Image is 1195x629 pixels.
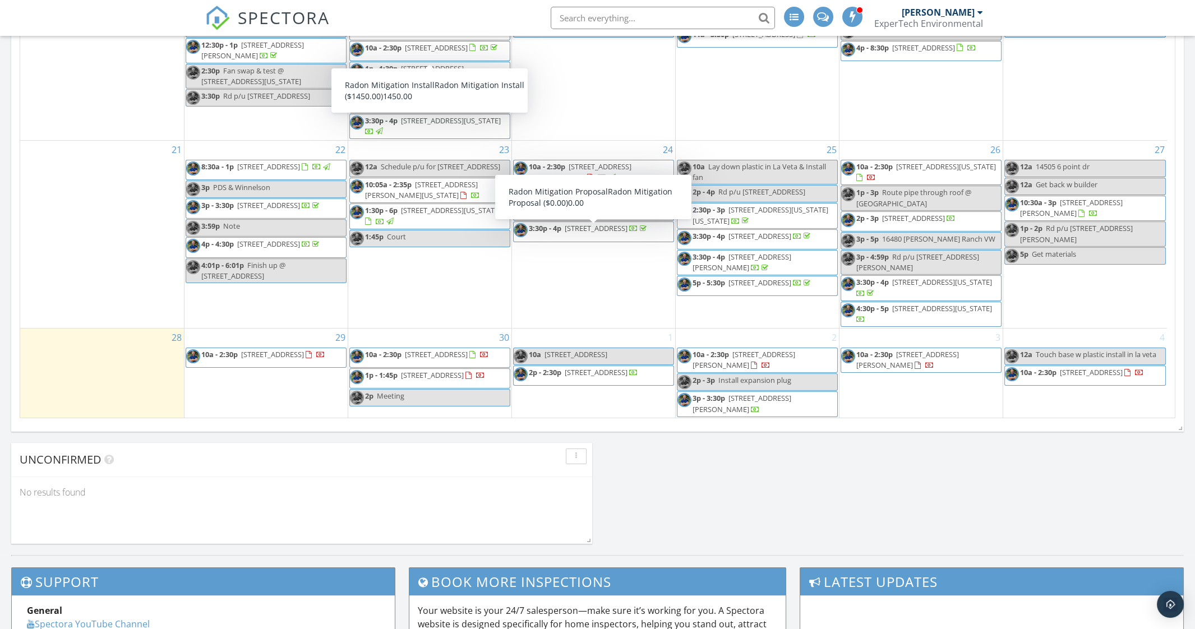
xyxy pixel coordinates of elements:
[1003,141,1167,329] td: Go to September 27, 2025
[365,232,384,242] span: 1:45p
[856,161,893,172] span: 10a - 2:30p
[993,329,1003,346] a: Go to October 3, 2025
[529,223,561,233] span: 3:30p - 4p
[693,252,791,272] span: [STREET_ADDRESS][PERSON_NAME]
[529,161,565,172] span: 10a - 2:30p
[841,348,1002,373] a: 10a - 2:30p [STREET_ADDRESS][PERSON_NAME]
[1157,591,1184,618] div: Open Intercom Messenger
[693,393,725,403] span: 3p - 3:30p
[186,91,200,105] img: expertech_headshot.jpg
[365,179,480,200] a: 10:05a - 2:35p [STREET_ADDRESS][PERSON_NAME][US_STATE]
[677,29,691,43] img: expertech_headshot.jpg
[201,349,238,359] span: 10a - 2:30p
[401,205,501,215] span: [STREET_ADDRESS][US_STATE]
[1020,197,1123,218] span: [STREET_ADDRESS][PERSON_NAME]
[201,239,321,249] a: 4p - 4:30p [STREET_ADDRESS]
[841,277,855,291] img: expertech_headshot.jpg
[555,187,642,197] span: Rd p/u [STREET_ADDRESS]
[223,221,240,231] span: Note
[186,66,200,80] img: expertech_headshot.jpg
[184,141,348,329] td: Go to September 22, 2025
[677,187,691,201] img: expertech_headshot.jpg
[514,161,528,175] img: expertech_headshot.jpg
[365,391,373,401] span: 2p
[1036,349,1156,359] span: Touch base w plastic install in la veta
[186,237,347,257] a: 4p - 4:30p [STREET_ADDRESS]
[693,187,715,197] span: 2p - 4p
[350,205,364,219] img: expertech_headshot.jpg
[545,349,607,359] span: [STREET_ADDRESS]
[513,221,674,242] a: 3:30p - 4p [STREET_ADDRESS]
[201,260,244,270] span: 4:01p - 6:01p
[497,329,511,346] a: Go to September 30, 2025
[514,367,528,381] img: expertech_headshot.jpg
[350,179,364,193] img: expertech_headshot.jpg
[693,393,791,414] span: [STREET_ADDRESS][PERSON_NAME]
[365,161,377,172] span: 12a
[514,223,528,237] img: expertech_headshot.jpg
[1036,179,1097,189] span: Get back w builder
[349,203,510,229] a: 1:30p - 6p [STREET_ADDRESS][US_STATE]
[841,213,855,227] img: expertech_headshot.jpg
[829,329,839,346] a: Go to October 2, 2025
[529,367,638,377] a: 2p - 2:30p [STREET_ADDRESS]
[201,349,325,359] a: 10a - 2:30p [STREET_ADDRESS]
[565,367,628,377] span: [STREET_ADDRESS]
[856,234,879,244] span: 3p - 5p
[856,252,889,262] span: 3p - 4:59p
[186,160,347,180] a: 8:30a - 1p [STREET_ADDRESS]
[213,182,270,192] span: PDS & Winnelson
[201,200,321,210] a: 3p - 3:30p [STREET_ADDRESS]
[693,29,816,39] a: 11a - 3:30p [STREET_ADDRESS]
[186,161,200,175] img: expertech_headshot.jpg
[20,329,184,418] td: Go to September 28, 2025
[693,205,828,225] span: [STREET_ADDRESS][US_STATE][US_STATE]
[365,89,501,110] a: 2:30p - 3p [STREET_ADDRESS][US_STATE]
[693,277,813,288] a: 5p - 5:30p [STREET_ADDRESS]
[333,141,348,159] a: Go to September 22, 2025
[693,375,715,385] span: 2p - 3p
[677,27,838,48] a: 11a - 3:30p [STREET_ADDRESS]
[677,375,691,389] img: expertech_headshot.jpg
[365,89,398,99] span: 2:30p - 3p
[896,161,996,172] span: [STREET_ADDRESS][US_STATE]
[1005,249,1019,263] img: expertech_headshot.jpg
[693,252,791,272] a: 3:30p - 4p [STREET_ADDRESS][PERSON_NAME]
[348,141,511,329] td: Go to September 23, 2025
[856,161,996,182] a: 10a - 2:30p [STREET_ADDRESS][US_STATE]
[514,187,528,201] img: expertech_headshot.jpg
[1005,179,1019,193] img: expertech_headshot.jpg
[350,232,364,246] img: expertech_headshot.jpg
[728,231,791,241] span: [STREET_ADDRESS]
[988,141,1003,159] a: Go to September 26, 2025
[511,329,675,418] td: Go to October 1, 2025
[387,232,406,242] span: Court
[201,260,285,281] span: Finish up @ [STREET_ADDRESS]
[693,231,725,241] span: 3:30p - 4p
[201,200,234,210] span: 3p - 3:30p
[12,568,395,595] h3: Support
[841,211,1002,232] a: 2p - 3p [STREET_ADDRESS]
[365,370,398,380] span: 1p - 1:45p
[1003,329,1167,418] td: Go to October 4, 2025
[841,303,855,317] img: expertech_headshot.jpg
[184,329,348,418] td: Go to September 29, 2025
[350,161,364,175] img: expertech_headshot.jpg
[856,43,889,53] span: 4p - 8:30p
[677,277,691,292] img: expertech_headshot.jpg
[1005,223,1019,237] img: expertech_headshot.jpg
[401,115,501,126] span: [STREET_ADDRESS][US_STATE]
[718,187,805,197] span: Rd p/u [STREET_ADDRESS]
[841,161,855,175] img: expertech_headshot.jpg
[841,160,1002,185] a: 10a - 2:30p [STREET_ADDRESS][US_STATE]
[169,141,184,159] a: Go to September 21, 2025
[856,303,889,313] span: 4:30p - 5p
[856,277,889,287] span: 3:30p - 4p
[365,179,478,200] span: [STREET_ADDRESS][PERSON_NAME][US_STATE]
[365,43,500,53] a: 10a - 2:30p [STREET_ADDRESS]
[856,349,959,370] span: [STREET_ADDRESS][PERSON_NAME]
[186,221,200,235] img: expertech_headshot.jpg
[349,87,510,113] a: 2:30p - 3p [STREET_ADDRESS][US_STATE]
[677,349,691,363] img: expertech_headshot.jpg
[365,43,402,53] span: 10a - 2:30p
